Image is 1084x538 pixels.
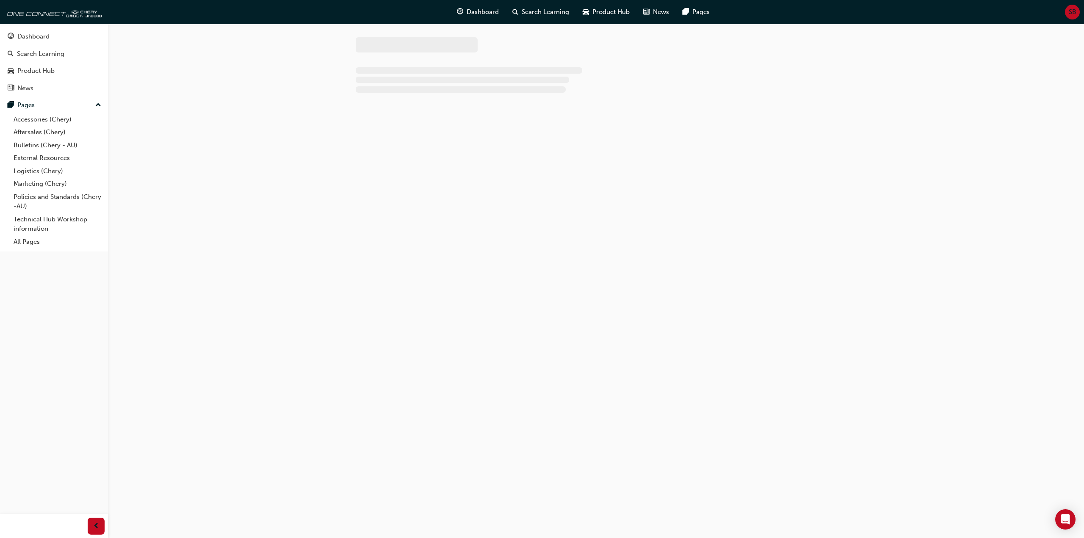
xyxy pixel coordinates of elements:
a: Logistics (Chery) [10,165,105,178]
span: guage-icon [457,7,463,17]
span: Pages [692,7,710,17]
div: Open Intercom Messenger [1055,509,1076,530]
a: news-iconNews [636,3,676,21]
a: Policies and Standards (Chery -AU) [10,190,105,213]
a: Bulletins (Chery - AU) [10,139,105,152]
a: Marketing (Chery) [10,177,105,190]
a: car-iconProduct Hub [576,3,636,21]
div: Product Hub [17,66,55,76]
span: Search Learning [522,7,569,17]
a: News [3,80,105,96]
a: External Resources [10,152,105,165]
a: Technical Hub Workshop information [10,213,105,235]
div: Search Learning [17,49,64,59]
span: pages-icon [8,102,14,109]
span: Product Hub [592,7,630,17]
button: DashboardSearch LearningProduct HubNews [3,27,105,97]
span: up-icon [95,100,101,111]
span: pages-icon [683,7,689,17]
span: car-icon [8,67,14,75]
button: SB [1065,5,1080,19]
span: guage-icon [8,33,14,41]
span: news-icon [643,7,650,17]
a: Accessories (Chery) [10,113,105,126]
div: News [17,83,33,93]
a: Product Hub [3,63,105,79]
a: Dashboard [3,29,105,44]
a: guage-iconDashboard [450,3,506,21]
span: News [653,7,669,17]
div: Dashboard [17,32,50,41]
a: Aftersales (Chery) [10,126,105,139]
button: Pages [3,97,105,113]
a: search-iconSearch Learning [506,3,576,21]
span: search-icon [8,50,14,58]
span: car-icon [583,7,589,17]
span: SB [1069,7,1076,17]
a: pages-iconPages [676,3,716,21]
a: Search Learning [3,46,105,62]
span: search-icon [512,7,518,17]
span: news-icon [8,85,14,92]
div: Pages [17,100,35,110]
a: All Pages [10,235,105,248]
span: Dashboard [467,7,499,17]
span: prev-icon [93,521,100,532]
img: oneconnect [4,3,102,20]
